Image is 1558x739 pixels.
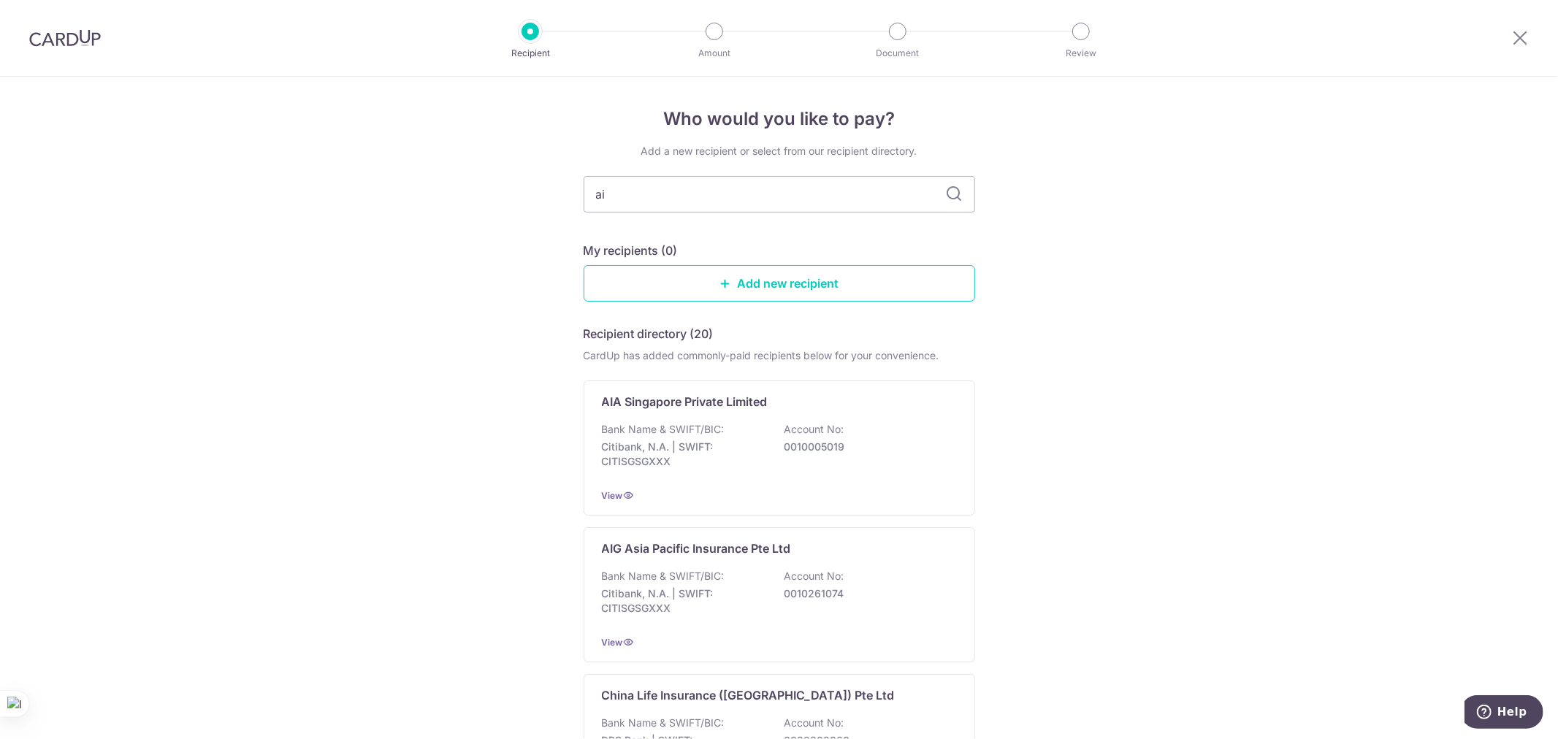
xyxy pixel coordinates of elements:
div: CardUp has added commonly-paid recipients below for your convenience. [584,348,975,363]
div: Add a new recipient or select from our recipient directory. [584,144,975,158]
iframe: Opens a widget where you can find more information [1465,695,1543,732]
p: Bank Name & SWIFT/BIC: [602,569,725,583]
a: View [602,490,623,501]
p: Account No: [784,422,844,437]
p: Citibank, N.A. | SWIFT: CITISGSGXXX [602,586,765,616]
p: AIA Singapore Private Limited [602,393,768,410]
p: Document [844,46,952,61]
a: Add new recipient [584,265,975,302]
p: AIG Asia Pacific Insurance Pte Ltd [602,540,791,557]
p: China Life Insurance ([GEOGRAPHIC_DATA]) Pte Ltd [602,686,895,704]
input: Search for any recipient here [584,176,975,212]
h5: Recipient directory (20) [584,325,714,342]
p: Account No: [784,716,844,730]
p: Citibank, N.A. | SWIFT: CITISGSGXXX [602,440,765,469]
p: Amount [660,46,768,61]
p: 0010005019 [784,440,948,454]
p: Bank Name & SWIFT/BIC: [602,422,725,437]
h5: My recipients (0) [584,242,678,259]
p: Recipient [476,46,584,61]
a: View [602,637,623,648]
img: CardUp [29,29,101,47]
p: Review [1027,46,1135,61]
p: 0010261074 [784,586,948,601]
p: Bank Name & SWIFT/BIC: [602,716,725,730]
p: Account No: [784,569,844,583]
h4: Who would you like to pay? [584,106,975,132]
